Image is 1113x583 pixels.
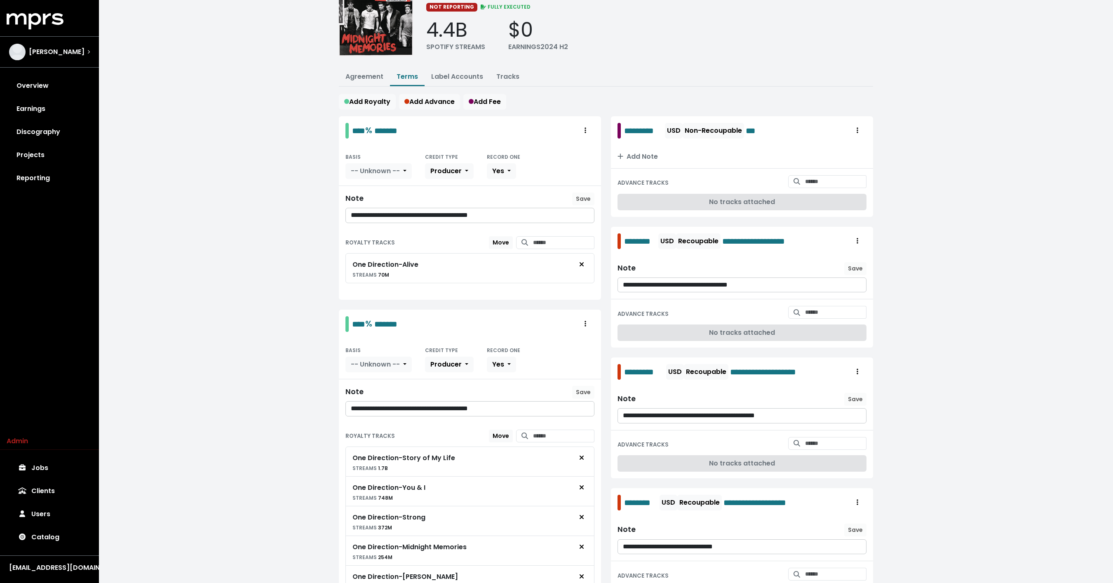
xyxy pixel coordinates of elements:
[677,495,722,510] button: Recoupable
[489,236,513,249] button: Move
[352,494,377,501] span: STREAMS
[611,145,873,168] button: Add Note
[345,432,395,440] small: ROYALTY TRACKS
[352,524,392,531] small: 372M
[344,97,390,106] span: Add Royalty
[679,498,720,507] span: Recoupable
[685,126,742,135] span: Non-Recoupable
[352,494,393,501] small: 748M
[345,347,361,354] small: BASIS
[352,554,392,561] small: 254M
[345,153,361,160] small: BASIS
[492,166,504,176] span: Yes
[352,465,377,472] span: STREAMS
[365,125,372,136] span: %
[431,72,483,81] a: Label Accounts
[352,127,365,135] span: Edit value
[345,388,364,396] div: Note
[7,143,92,167] a: Projects
[352,271,389,278] small: 70M
[618,179,669,187] small: ADVANCE TRACKS
[425,347,458,354] small: CREDIT TYPE
[7,503,92,526] a: Users
[9,44,26,60] img: The selected account / producer
[345,357,412,372] button: -- Unknown --
[352,260,418,270] div: One Direction - Alive
[573,480,591,496] button: Remove royalty target
[618,194,866,210] div: No tracks attached
[7,480,92,503] a: Clients
[676,233,721,249] button: Recoupable
[624,235,657,247] span: Edit value
[339,94,396,110] button: Add Royalty
[624,496,658,509] span: Edit value
[576,316,594,332] button: Royalty administration options
[746,125,760,137] span: Edit value
[848,123,866,139] button: Royalty administration options
[618,572,669,580] small: ADVANCE TRACKS
[7,74,92,97] a: Overview
[7,16,63,26] a: mprs logo
[352,554,377,561] span: STREAMS
[492,360,504,369] span: Yes
[7,167,92,190] a: Reporting
[508,42,568,52] div: EARNINGS 2024 H2
[805,437,866,450] input: Search for tracks by title and link them to this advance
[352,465,388,472] small: 1.7B
[352,542,467,552] div: One Direction - Midnight Memories
[430,360,462,369] span: Producer
[668,367,682,376] span: USD
[351,360,400,369] span: -- Unknown --
[426,42,485,52] div: SPOTIFY STREAMS
[848,495,866,510] button: Royalty administration options
[667,126,681,135] span: USD
[7,456,92,480] a: Jobs
[352,271,377,278] span: STREAMS
[352,512,425,522] div: One Direction - Strong
[660,236,674,246] span: USD
[9,563,90,573] div: [EMAIL_ADDRESS][DOMAIN_NAME]
[496,72,519,81] a: Tracks
[487,357,516,372] button: Yes
[345,194,364,203] div: Note
[618,441,669,449] small: ADVANCE TRACKS
[678,236,719,246] span: Recoupable
[508,18,568,42] div: $0
[399,94,460,110] button: Add Advance
[533,430,594,442] input: Search for tracks by title and link them to this royalty
[430,166,462,176] span: Producer
[425,163,474,179] button: Producer
[487,347,520,354] small: RECORD ONE
[374,320,397,328] span: Edit value
[618,525,636,534] div: Note
[624,125,663,137] span: Edit value
[352,453,455,463] div: One Direction - Story of My Life
[425,357,474,372] button: Producer
[7,120,92,143] a: Discography
[848,233,866,249] button: Royalty administration options
[805,175,866,188] input: Search for tracks by title and link them to this advance
[665,123,683,139] button: USD
[345,72,383,81] a: Agreement
[487,163,516,179] button: Yes
[479,3,531,10] span: FULLY EXECUTED
[573,257,591,273] button: Remove royalty target
[463,94,506,110] button: Add Fee
[493,432,509,440] span: Move
[352,320,365,328] span: Edit value
[345,239,395,247] small: ROYALTY TRACKS
[618,310,669,318] small: ADVANCE TRACKS
[723,496,803,509] span: Edit value
[352,572,458,582] div: One Direction - [PERSON_NAME]
[683,123,744,139] button: Non-Recoupable
[404,97,455,106] span: Add Advance
[662,498,675,507] span: USD
[618,395,636,403] div: Note
[686,367,726,376] span: Recoupable
[425,153,458,160] small: CREDIT TYPE
[7,562,92,573] button: [EMAIL_ADDRESS][DOMAIN_NAME]
[660,495,677,510] button: USD
[426,18,485,42] div: 4.4B
[805,568,866,581] input: Search for tracks by title and link them to this advance
[397,72,418,81] a: Terms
